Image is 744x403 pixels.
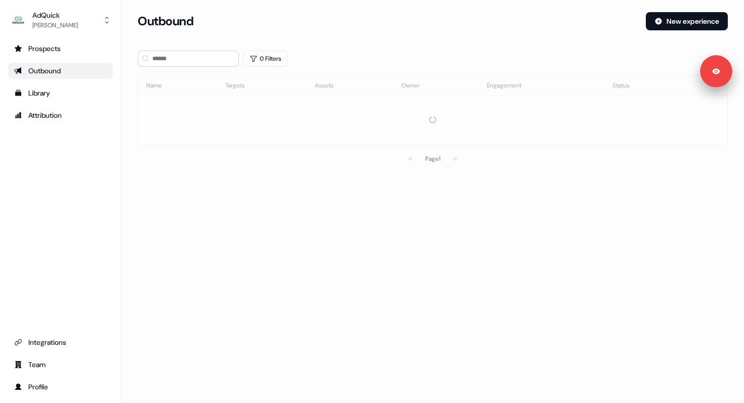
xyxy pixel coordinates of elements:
div: [PERSON_NAME] [32,20,78,30]
h3: Outbound [138,14,193,29]
a: Go to templates [8,85,113,101]
div: Integrations [14,337,107,347]
a: Go to integrations [8,334,113,350]
a: Go to attribution [8,107,113,123]
div: AdQuick [32,10,78,20]
a: Go to outbound experience [8,63,113,79]
div: Outbound [14,66,107,76]
div: Library [14,88,107,98]
a: Go to profile [8,379,113,395]
a: Go to team [8,356,113,373]
div: Profile [14,382,107,392]
div: Team [14,360,107,370]
button: New experience [646,12,728,30]
button: 0 Filters [243,51,288,67]
div: Prospects [14,43,107,54]
a: Go to prospects [8,40,113,57]
div: Attribution [14,110,107,120]
button: AdQuick[PERSON_NAME] [8,8,113,32]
